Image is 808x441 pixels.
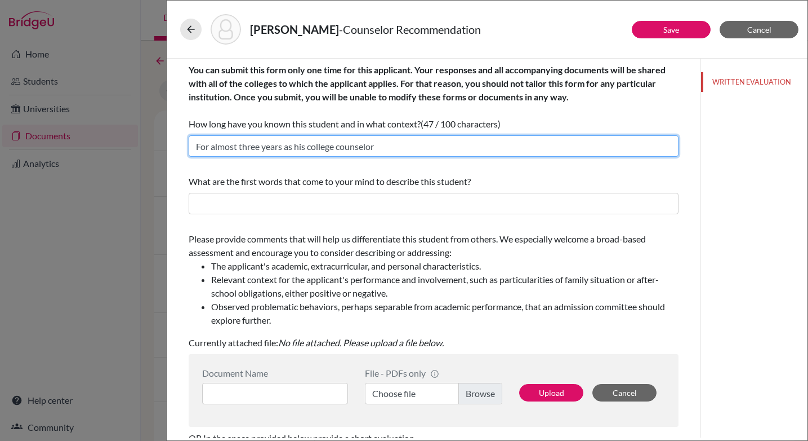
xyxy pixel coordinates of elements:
[189,176,471,187] span: What are the first words that come to your mind to describe this student?
[202,368,348,378] div: Document Name
[189,228,678,354] div: Currently attached file:
[592,384,657,402] button: Cancel
[250,23,339,36] strong: [PERSON_NAME]
[189,64,666,102] b: You can submit this form only one time for this applicant. Your responses and all accompanying do...
[278,337,444,348] i: No file attached. Please upload a file below.
[701,72,807,92] button: WRITTEN EVALUATION
[365,383,502,404] label: Choose file
[339,23,481,36] span: - Counselor Recommendation
[421,118,501,129] span: (47 / 100 characters)
[189,64,666,129] span: How long have you known this student and in what context?
[519,384,583,402] button: Upload
[189,233,678,327] span: Please provide comments that will help us differentiate this student from others. We especially w...
[211,273,678,300] li: Relevant context for the applicant's performance and involvement, such as particularities of fami...
[430,369,439,378] span: info
[211,300,678,327] li: Observed problematic behaviors, perhaps separable from academic performance, that an admission co...
[365,368,502,378] div: File - PDFs only
[211,259,678,273] li: The applicant's academic, extracurricular, and personal characteristics.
